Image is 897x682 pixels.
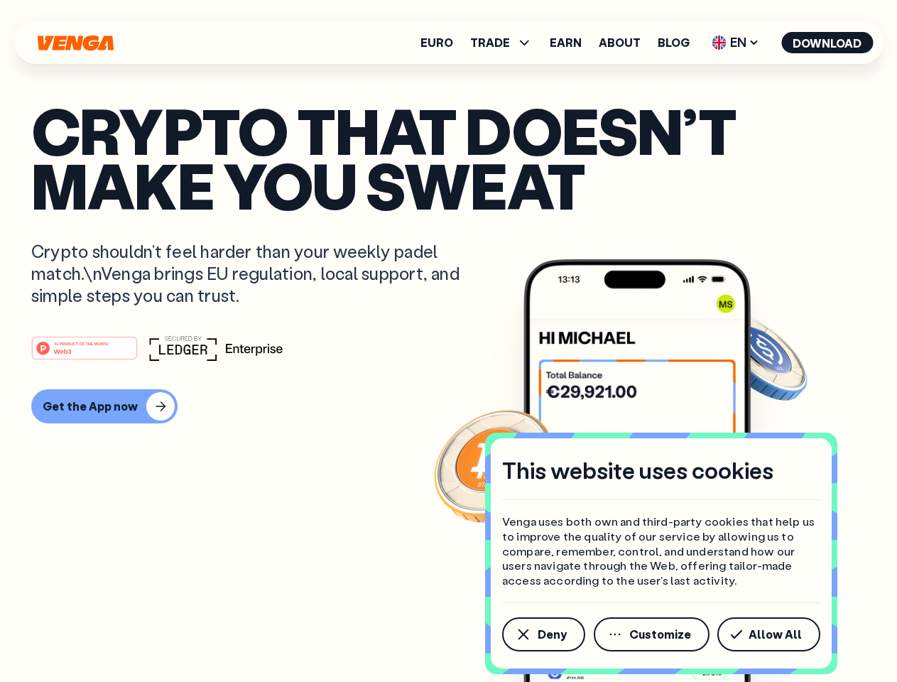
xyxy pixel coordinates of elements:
tspan: #1 PRODUCT OF THE MONTH [54,341,108,345]
span: EN [707,31,764,54]
a: Euro [420,37,453,48]
button: Get the App now [31,389,178,423]
span: Deny [538,629,567,640]
button: Allow All [717,617,820,651]
h4: This website uses cookies [502,455,773,485]
img: flag-uk [712,36,726,50]
a: Blog [658,37,690,48]
p: Crypto that doesn’t make you sweat [31,103,866,212]
a: Earn [550,37,582,48]
a: About [599,37,641,48]
svg: Home [36,35,115,51]
img: Bitcoin [431,401,559,529]
p: Venga uses both own and third-party cookies that help us to improve the quality of our service by... [502,514,820,588]
span: TRADE [470,37,510,48]
span: TRADE [470,34,533,51]
button: Customize [594,617,710,651]
img: USDC coin [708,305,810,408]
span: Allow All [749,629,802,640]
button: Deny [502,617,585,651]
span: Customize [629,629,691,640]
button: Download [781,32,873,53]
div: Get the App now [43,399,138,413]
a: #1 PRODUCT OF THE MONTHWeb3 [31,345,138,363]
a: Get the App now [31,389,866,423]
p: Crypto shouldn’t feel harder than your weekly padel match.\nVenga brings EU regulation, local sup... [31,240,480,307]
tspan: Web3 [54,347,72,354]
